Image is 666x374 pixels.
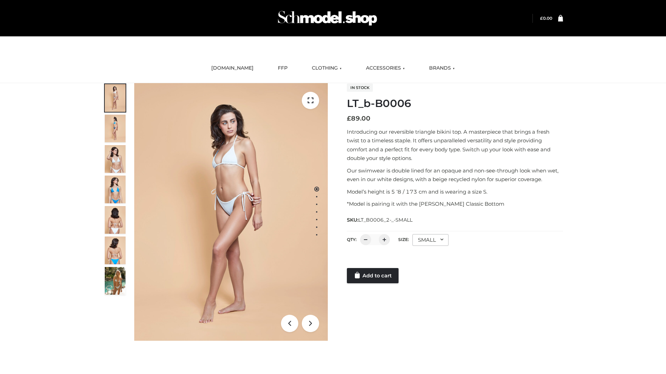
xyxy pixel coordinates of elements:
[347,216,413,224] span: SKU:
[347,237,357,242] label: QTY:
[424,61,460,76] a: BRANDS
[347,97,563,110] h1: LT_b-B0006
[105,84,126,112] img: ArielClassicBikiniTop_CloudNine_AzureSky_OW114ECO_1-scaled.jpg
[275,5,379,32] img: Schmodel Admin 964
[347,83,373,92] span: In stock
[105,206,126,234] img: ArielClassicBikiniTop_CloudNine_AzureSky_OW114ECO_7-scaled.jpg
[540,16,552,21] bdi: 0.00
[105,237,126,264] img: ArielClassicBikiniTop_CloudNine_AzureSky_OW114ECO_8-scaled.jpg
[347,187,563,196] p: Model’s height is 5 ‘8 / 173 cm and is wearing a size S.
[347,166,563,184] p: Our swimwear is double lined for an opaque and non-see-through look when wet, even in our white d...
[206,61,259,76] a: [DOMAIN_NAME]
[347,115,370,122] bdi: 89.00
[347,268,399,283] a: Add to cart
[540,16,543,21] span: £
[361,61,410,76] a: ACCESSORIES
[412,234,449,246] div: SMALL
[105,115,126,142] img: ArielClassicBikiniTop_CloudNine_AzureSky_OW114ECO_2-scaled.jpg
[273,61,293,76] a: FFP
[105,267,126,295] img: Arieltop_CloudNine_AzureSky2.jpg
[105,176,126,203] img: ArielClassicBikiniTop_CloudNine_AzureSky_OW114ECO_4-scaled.jpg
[398,237,409,242] label: Size:
[105,145,126,173] img: ArielClassicBikiniTop_CloudNine_AzureSky_OW114ECO_3-scaled.jpg
[540,16,552,21] a: £0.00
[347,127,563,163] p: Introducing our reversible triangle bikini top. A masterpiece that brings a fresh twist to a time...
[307,61,347,76] a: CLOTHING
[358,217,412,223] span: LT_B0006_2-_-SMALL
[134,83,328,341] img: ArielClassicBikiniTop_CloudNine_AzureSky_OW114ECO_1
[347,199,563,208] p: *Model is pairing it with the [PERSON_NAME] Classic Bottom
[347,115,351,122] span: £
